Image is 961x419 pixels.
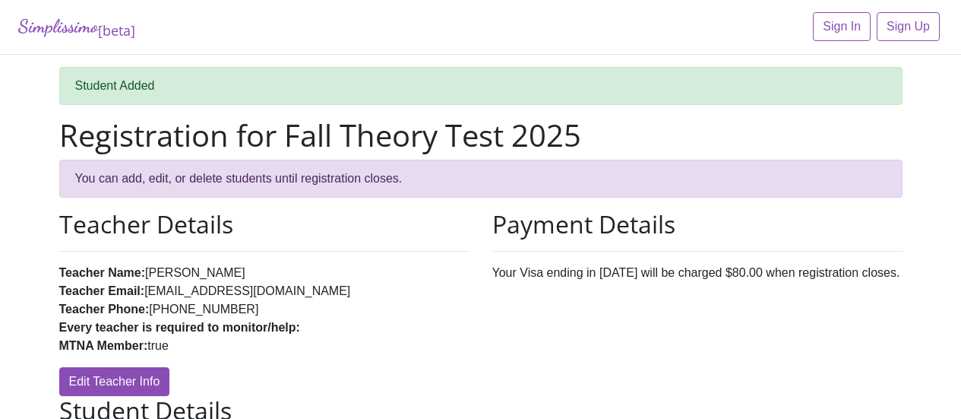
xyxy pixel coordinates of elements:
[59,300,469,319] li: [PHONE_NUMBER]
[59,321,300,334] strong: Every teacher is required to monitor/help:
[59,117,903,154] h1: Registration for Fall Theory Test 2025
[59,303,150,316] strong: Teacher Phone:
[59,264,469,282] li: [PERSON_NAME]
[98,21,135,40] sub: [beta]
[18,12,135,42] a: Simplissimo[beta]
[492,210,903,239] h2: Payment Details
[59,160,903,198] div: You can add, edit, or delete students until registration closes.
[59,337,469,355] li: true
[59,67,903,105] div: Student Added
[481,210,914,396] div: Your Visa ending in [DATE] will be charged $80.00 when registration closes.
[59,210,469,239] h2: Teacher Details
[813,12,871,41] a: Sign In
[59,282,469,300] li: [EMAIL_ADDRESS][DOMAIN_NAME]
[877,12,940,41] a: Sign Up
[59,266,146,279] strong: Teacher Name:
[59,284,145,297] strong: Teacher Email:
[59,339,148,352] strong: MTNA Member:
[59,367,170,396] a: Edit Teacher Info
